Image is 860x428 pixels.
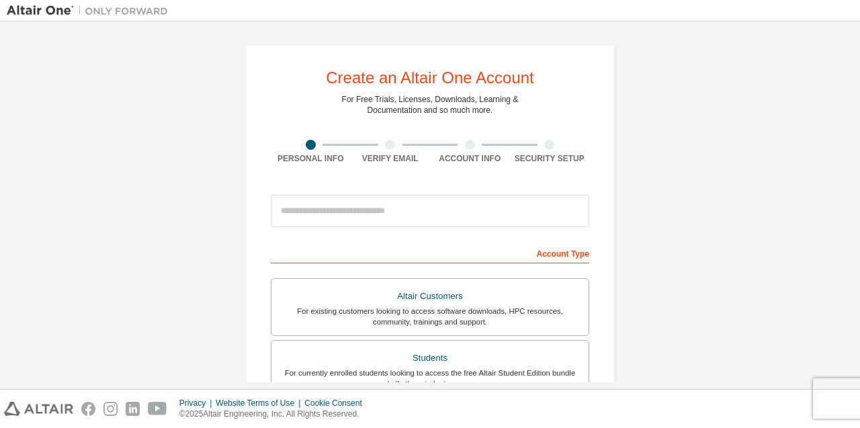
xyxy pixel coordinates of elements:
[342,94,519,116] div: For Free Trials, Licenses, Downloads, Learning & Documentation and so much more.
[351,153,431,164] div: Verify Email
[326,70,534,86] div: Create an Altair One Account
[271,242,589,263] div: Account Type
[103,402,118,416] img: instagram.svg
[510,153,590,164] div: Security Setup
[148,402,167,416] img: youtube.svg
[126,402,140,416] img: linkedin.svg
[279,306,580,327] div: For existing customers looking to access software downloads, HPC resources, community, trainings ...
[4,402,73,416] img: altair_logo.svg
[279,287,580,306] div: Altair Customers
[271,153,351,164] div: Personal Info
[304,398,370,409] div: Cookie Consent
[179,409,370,420] p: © 2025 Altair Engineering, Inc. All Rights Reserved.
[216,398,304,409] div: Website Terms of Use
[7,4,175,17] img: Altair One
[279,349,580,368] div: Students
[179,398,216,409] div: Privacy
[430,153,510,164] div: Account Info
[279,368,580,389] div: For currently enrolled students looking to access the free Altair Student Edition bundle and all ...
[81,402,95,416] img: facebook.svg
